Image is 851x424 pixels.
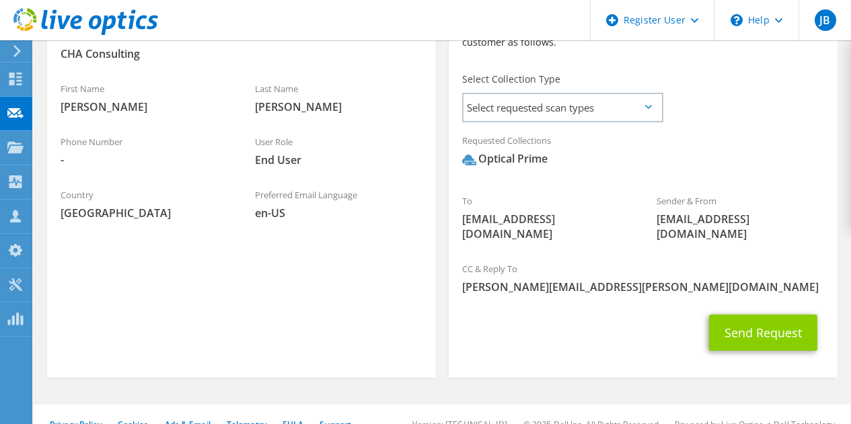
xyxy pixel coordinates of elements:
[255,99,422,114] span: [PERSON_NAME]
[449,126,837,180] div: Requested Collections
[464,94,661,121] span: Select requested scan types
[731,14,743,26] svg: \n
[657,212,824,241] span: [EMAIL_ADDRESS][DOMAIN_NAME]
[61,99,228,114] span: [PERSON_NAME]
[255,153,422,167] span: End User
[449,187,643,248] div: To
[643,187,838,248] div: Sender & From
[242,181,436,227] div: Preferred Email Language
[462,151,548,167] div: Optical Prime
[242,75,436,121] div: Last Name
[47,22,435,68] div: Account Name / SFDC ID
[47,181,242,227] div: Country
[255,206,422,220] span: en-US
[462,280,823,294] span: [PERSON_NAME][EMAIL_ADDRESS][PERSON_NAME][DOMAIN_NAME]
[462,73,560,86] label: Select Collection Type
[61,206,228,220] span: [GEOGRAPHIC_DATA]
[449,255,837,301] div: CC & Reply To
[709,314,817,351] button: Send Request
[61,46,422,61] span: CHA Consulting
[815,9,836,31] span: JB
[47,128,242,174] div: Phone Number
[462,212,630,241] span: [EMAIL_ADDRESS][DOMAIN_NAME]
[242,128,436,174] div: User Role
[47,75,242,121] div: First Name
[61,153,228,167] span: -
